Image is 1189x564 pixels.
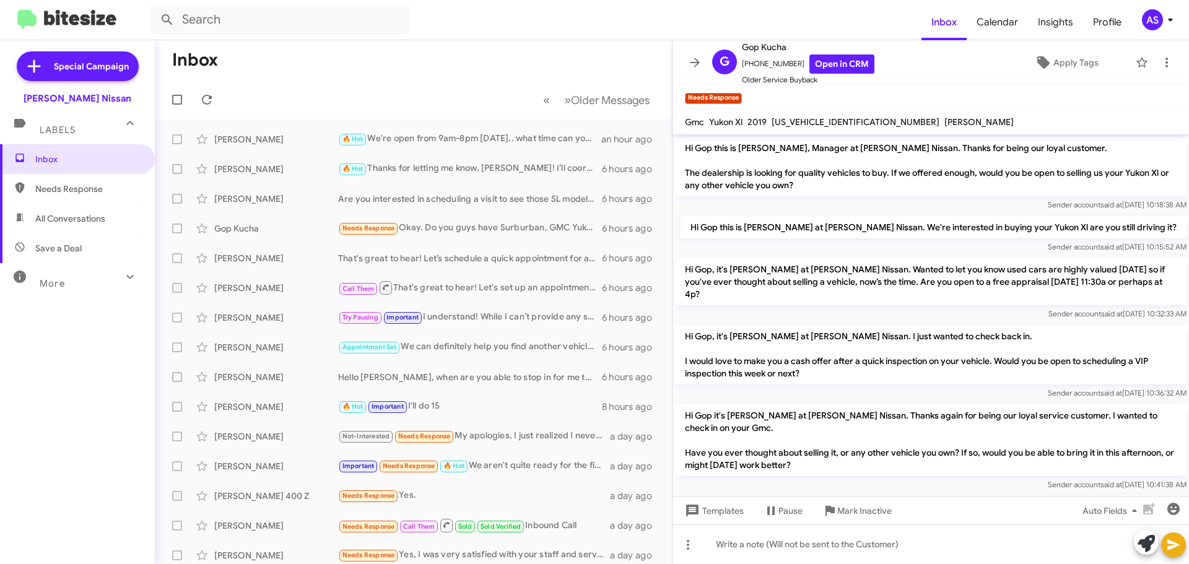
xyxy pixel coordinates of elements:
[837,500,892,522] span: Mark Inactive
[342,523,395,531] span: Needs Response
[214,490,338,502] div: [PERSON_NAME] 400 Z
[747,116,767,128] span: 2019
[214,252,338,264] div: [PERSON_NAME]
[1048,480,1187,489] span: Sender account [DATE] 10:41:38 AM
[742,54,874,74] span: [PHONE_NUMBER]
[35,212,105,225] span: All Conversations
[1100,388,1122,397] span: said at
[342,224,395,232] span: Needs Response
[681,216,1187,238] p: Hi Gop this is [PERSON_NAME] at [PERSON_NAME] Nissan. We're interested in buying your Yukon Xl ar...
[338,518,610,533] div: Inbound Call
[682,500,744,522] span: Templates
[338,548,610,562] div: Yes, I was very satisfied with your staff and service.
[602,252,662,264] div: 6 hours ago
[602,311,662,324] div: 6 hours ago
[338,132,601,146] div: We're open from 9am-8pm [DATE].. what time can you make it by ?
[214,193,338,205] div: [PERSON_NAME]
[944,116,1014,128] span: [PERSON_NAME]
[1101,309,1123,318] span: said at
[602,222,662,235] div: 6 hours ago
[602,193,662,205] div: 6 hours ago
[342,135,364,143] span: 🔥 Hot
[214,222,338,235] div: Gop Kucha
[398,432,451,440] span: Needs Response
[214,519,338,532] div: [PERSON_NAME]
[54,60,129,72] span: Special Campaign
[338,252,602,264] div: That's great to hear! Let’s schedule a quick appointment for an inspection. When would be a good ...
[458,523,473,531] span: Sold
[536,87,557,113] button: Previous
[1028,4,1083,40] a: Insights
[809,54,874,74] a: Open in CRM
[1131,9,1175,30] button: AS
[214,282,338,294] div: [PERSON_NAME]
[610,519,662,532] div: a day ago
[372,402,404,410] span: Important
[685,93,742,104] small: Needs Response
[338,459,610,473] div: We aren't quite ready for the financial commitment yet. We are preparing for when our car no long...
[685,116,704,128] span: Gmc
[35,242,82,254] span: Save a Deal
[1048,388,1187,397] span: Sender account [DATE] 10:36:32 AM
[342,165,364,173] span: 🔥 Hot
[35,183,141,195] span: Needs Response
[610,460,662,472] div: a day ago
[742,74,874,86] span: Older Service Buyback
[709,116,743,128] span: Yukon Xl
[338,193,602,205] div: Are you interested in scheduling a visit to see those SL models with bench seats? I can help you ...
[214,133,338,145] div: [PERSON_NAME]
[1100,242,1122,251] span: said at
[772,116,939,128] span: [US_VEHICLE_IDENTIFICATION_NUMBER]
[214,311,338,324] div: [PERSON_NAME]
[40,124,76,136] span: Labels
[967,4,1028,40] a: Calendar
[675,325,1187,384] p: Hi Gop, it's [PERSON_NAME] at [PERSON_NAME] Nissan. I just wanted to check back in. I would love ...
[921,4,967,40] span: Inbox
[602,401,662,413] div: 8 hours ago
[754,500,812,522] button: Pause
[443,462,464,470] span: 🔥 Hot
[214,163,338,175] div: [PERSON_NAME]
[1100,200,1122,209] span: said at
[610,549,662,562] div: a day ago
[386,313,419,321] span: Important
[571,93,650,107] span: Older Messages
[1073,500,1152,522] button: Auto Fields
[1003,51,1130,74] button: Apply Tags
[338,221,602,235] div: Okay. Do you guys have Surburban, GMC Yukon XL or Lincoln Navigator available for sale?
[40,278,65,289] span: More
[610,490,662,502] div: a day ago
[481,523,521,531] span: Sold Verified
[342,343,397,351] span: Appointment Set
[1048,242,1187,251] span: Sender account [DATE] 10:15:52 AM
[1100,480,1122,489] span: said at
[342,551,395,559] span: Needs Response
[1083,4,1131,40] a: Profile
[338,429,610,443] div: My apologies, I just realized I never hit send on this.
[602,282,662,294] div: 6 hours ago
[338,162,602,176] div: Thanks for letting me know, [PERSON_NAME]! I’ll coordinate with [PERSON_NAME] so we’re on the sam...
[342,432,390,440] span: Not-Interested
[1082,500,1142,522] span: Auto Fields
[601,133,662,145] div: an hour ago
[338,488,610,503] div: Yes.
[342,492,395,500] span: Needs Response
[338,280,602,295] div: That's great to hear! Let's set up an appointment to discuss the details and evaluate your Kicks....
[543,92,550,108] span: «
[338,310,602,324] div: I understand! While I can’t provide any specific prices, I encourage you to bring your Rogue in f...
[342,285,375,293] span: Call Them
[214,401,338,413] div: [PERSON_NAME]
[35,153,141,165] span: Inbox
[214,371,338,383] div: [PERSON_NAME]
[1048,309,1187,318] span: Sender account [DATE] 10:32:33 AM
[536,87,657,113] nav: Page navigation example
[675,137,1187,196] p: Hi Gop this is [PERSON_NAME], Manager at [PERSON_NAME] Nissan. Thanks for being our loyal custome...
[720,52,730,72] span: G
[610,430,662,443] div: a day ago
[338,340,602,354] div: We can definitely help you find another vehicle.. When are you able to stop in with your Murano ?
[673,500,754,522] button: Templates
[17,51,139,81] a: Special Campaign
[602,371,662,383] div: 6 hours ago
[338,399,602,414] div: I'll do 15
